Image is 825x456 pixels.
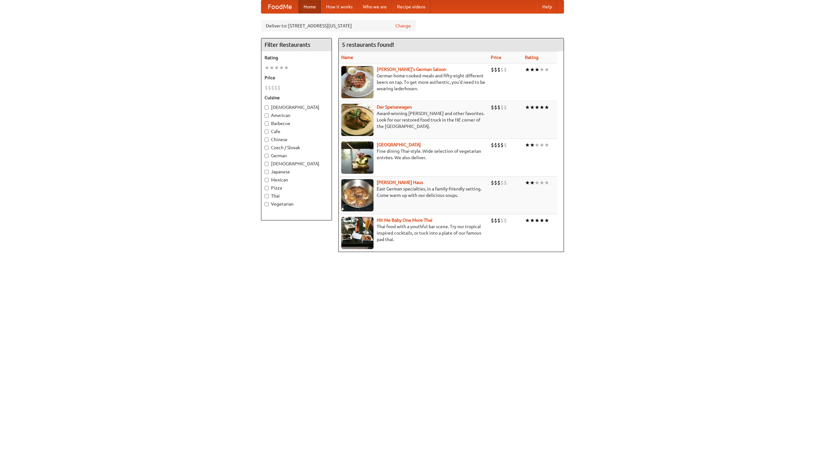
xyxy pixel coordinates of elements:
li: $ [491,66,494,73]
li: ★ [539,217,544,224]
label: Thai [265,193,328,199]
li: ★ [544,179,549,186]
input: German [265,154,269,158]
li: $ [504,179,507,186]
li: $ [494,217,497,224]
label: Barbecue [265,120,328,127]
li: ★ [535,66,539,73]
a: Der Speisewagen [377,104,412,110]
h4: Filter Restaurants [261,38,332,51]
li: ★ [530,104,535,111]
label: Vegetarian [265,201,328,207]
li: ★ [530,217,535,224]
img: satay.jpg [341,141,374,174]
label: [DEMOGRAPHIC_DATA] [265,160,328,167]
li: ★ [530,66,535,73]
a: [PERSON_NAME]'s German Saloon [377,67,446,72]
li: $ [268,84,271,91]
li: ★ [539,104,544,111]
label: American [265,112,328,119]
li: ★ [525,104,530,111]
a: How it works [321,0,358,13]
li: ★ [535,141,539,149]
label: Chinese [265,136,328,143]
p: German home-cooked meals and fifty-eight different beers on tap. To get more authentic, you'd nee... [341,73,486,92]
label: Pizza [265,185,328,191]
li: ★ [530,141,535,149]
a: Help [537,0,557,13]
li: ★ [525,141,530,149]
ng-pluralize: 5 restaurants found! [342,42,394,48]
li: $ [500,104,504,111]
li: $ [274,84,277,91]
li: $ [494,66,497,73]
li: ★ [544,217,549,224]
li: ★ [544,66,549,73]
li: ★ [535,104,539,111]
label: Japanese [265,169,328,175]
li: $ [491,179,494,186]
li: ★ [539,66,544,73]
li: ★ [530,179,535,186]
input: Czech / Slovak [265,146,269,150]
li: $ [500,141,504,149]
li: $ [494,141,497,149]
li: $ [497,66,500,73]
li: ★ [269,64,274,71]
h5: Rating [265,54,328,61]
input: Vegetarian [265,202,269,206]
input: [DEMOGRAPHIC_DATA] [265,162,269,166]
input: Chinese [265,138,269,142]
label: [DEMOGRAPHIC_DATA] [265,104,328,111]
img: esthers.jpg [341,66,374,98]
input: Pizza [265,186,269,190]
li: $ [497,217,500,224]
img: speisewagen.jpg [341,104,374,136]
li: ★ [274,64,279,71]
li: $ [494,104,497,111]
li: ★ [525,217,530,224]
p: Thai food with a youthful bar scene. Try our tropical inspired cocktails, or tuck into a plate of... [341,223,486,243]
li: $ [491,141,494,149]
li: ★ [539,141,544,149]
input: Thai [265,194,269,198]
input: Barbecue [265,121,269,126]
p: Award-winning [PERSON_NAME] and other favorites. Look for our restored food truck in the NE corne... [341,110,486,130]
a: FoodMe [261,0,298,13]
li: $ [504,104,507,111]
li: $ [500,66,504,73]
img: babythai.jpg [341,217,374,249]
input: Japanese [265,170,269,174]
li: ★ [525,66,530,73]
div: Deliver to: [STREET_ADDRESS][US_STATE] [261,20,416,32]
label: Czech / Slovak [265,144,328,151]
li: ★ [284,64,289,71]
li: $ [497,141,500,149]
h5: Price [265,74,328,81]
li: $ [491,104,494,111]
li: ★ [279,64,284,71]
a: Name [341,55,353,60]
li: $ [491,217,494,224]
a: Price [491,55,501,60]
li: $ [497,104,500,111]
label: Cafe [265,128,328,135]
li: $ [265,84,268,91]
a: Home [298,0,321,13]
h5: Cuisine [265,94,328,101]
p: Fine dining Thai-style. Wide selection of vegetarian entrées. We also deliver. [341,148,486,161]
a: [GEOGRAPHIC_DATA] [377,142,421,147]
a: Rating [525,55,539,60]
input: Mexican [265,178,269,182]
b: [PERSON_NAME] Haus [377,180,423,185]
li: $ [500,217,504,224]
img: kohlhaus.jpg [341,179,374,211]
li: ★ [265,64,269,71]
li: ★ [535,217,539,224]
input: [DEMOGRAPHIC_DATA] [265,105,269,110]
li: $ [504,141,507,149]
li: $ [504,66,507,73]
